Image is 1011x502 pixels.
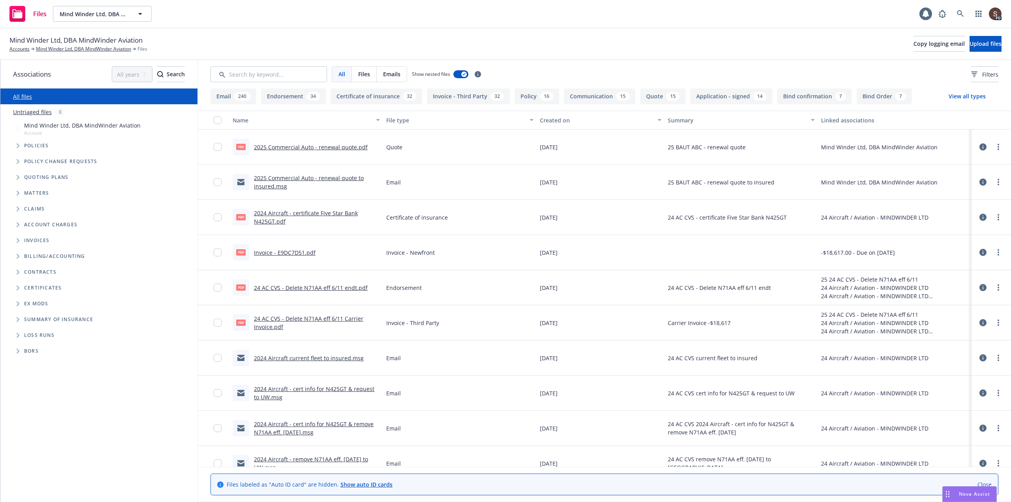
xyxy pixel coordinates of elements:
a: more [994,459,1003,468]
a: 24 AC CVS - Delete N71AA eff 6/11 Carrier Invoice.pdf [254,315,363,331]
img: photo [989,8,1002,20]
span: 25 BAUT ABC - renewal quote to insured [668,178,774,186]
a: 2024 Aircraft - cert info for N425GT & request to UW.msg [254,385,374,401]
a: Switch app [971,6,987,22]
a: more [994,423,1003,433]
a: Untriaged files [13,108,52,116]
button: Nova Assist [942,486,997,502]
input: Toggle Row Selected [214,178,222,186]
span: [DATE] [540,143,558,151]
a: Show auto ID cards [340,481,393,488]
a: 2024 Aircraft - certificate Five Star Bank N425GT.pdf [254,209,358,225]
a: more [994,248,1003,257]
span: Files [358,70,370,78]
span: Filters [971,70,998,79]
div: 24 Aircraft / Aviation - MINDWINDER LTD [821,327,960,335]
a: 2025 Commercial Auto - renewal quote.pdf [254,143,368,151]
div: 32 [490,92,504,101]
a: Files [6,3,50,25]
div: 24 Aircraft / Aviation - MINDWINDER LTD [821,292,960,300]
a: more [994,142,1003,152]
input: Toggle Row Selected [214,213,222,221]
a: Search [953,6,968,22]
input: Toggle Row Selected [214,319,222,327]
input: Toggle Row Selected [214,143,222,151]
div: 34 [306,92,320,101]
button: Mind Winder Ltd, DBA MindWinder Aviation [53,6,152,22]
span: [DATE] [540,319,558,327]
div: Summary [668,116,806,124]
div: 16 [540,92,553,101]
button: Summary [665,111,818,130]
button: Upload files [970,36,1002,52]
span: pdf [236,144,246,150]
div: 32 [403,92,416,101]
div: 24 Aircraft / Aviation - MINDWINDER LTD [821,389,928,397]
input: Toggle Row Selected [214,354,222,362]
span: 24 AC CVS - Delete N71AA eff 6/11 endt [668,284,771,292]
span: [DATE] [540,459,558,468]
div: Created on [540,116,653,124]
a: 2025 Commercial Auto - renewal quote to insured.msg [254,174,364,190]
span: Claims [24,207,45,211]
button: Application - signed [690,88,772,104]
span: 24 AC CVS 2024 Aircraft - cert info for N425GT & remove N71AA eff. [DATE] [668,420,815,436]
span: Files [137,45,147,53]
span: [DATE] [540,389,558,397]
span: Carrier Invoice -$18,617 [668,319,731,327]
input: Toggle Row Selected [214,248,222,256]
button: Communication [564,88,635,104]
span: Quoting plans [24,175,69,180]
div: 25 24 AC CVS - Delete N71AA eff 6/11 [821,310,960,319]
span: pdf [236,249,246,255]
a: more [994,353,1003,363]
input: Toggle Row Selected [214,389,222,397]
span: Invoice - Third Party [386,319,439,327]
button: Policy [515,88,559,104]
div: File type [386,116,525,124]
a: Accounts [9,45,30,53]
input: Search by keyword... [210,66,327,82]
span: Matters [24,191,49,196]
div: Folder Tree Example [0,248,197,359]
span: Certificates [24,286,62,290]
span: Account [24,130,141,136]
span: 25 BAUT ABC - renewal quote [668,143,746,151]
span: Upload files [970,40,1002,47]
span: Emails [383,70,400,78]
span: All [338,70,345,78]
div: 14 [753,92,767,101]
span: Invoices [24,238,50,243]
div: -$18,617.00 - Due on [DATE] [821,248,895,257]
a: 2024 Aircraft - cert info for N425GT & remove N71AA eff. [DATE].msg [254,420,374,436]
span: Copy logging email [913,40,965,47]
div: 24 Aircraft / Aviation - MINDWINDER LTD [821,459,928,468]
span: 24 AC CVS remove N71AA eff. [DATE] to [GEOGRAPHIC_DATA] [668,455,815,472]
button: Bind confirmation [777,88,852,104]
button: Created on [537,111,665,130]
span: Mind Winder Ltd, DBA MindWinder Aviation [24,121,141,130]
div: 15 [616,92,630,101]
div: 15 [666,92,680,101]
span: [DATE] [540,424,558,432]
svg: Search [157,71,163,77]
span: [DATE] [540,284,558,292]
div: 24 Aircraft / Aviation - MINDWINDER LTD [821,213,928,222]
input: Select all [214,116,222,124]
span: Mind Winder Ltd, DBA MindWinder Aviation [60,10,128,18]
button: SearchSearch [157,66,185,82]
a: Mind Winder Ltd, DBA MindWinder Aviation [36,45,131,53]
input: Toggle Row Selected [214,424,222,432]
span: Policies [24,143,49,148]
span: Policy change requests [24,159,97,164]
span: Nova Assist [959,491,990,497]
a: more [994,177,1003,187]
button: Invoice - Third Party [427,88,510,104]
span: Files [33,11,47,17]
a: Invoice - E9DC7D51.pdf [254,249,316,256]
span: Email [386,354,401,362]
span: 24 AC CVS current fleet to insured [668,354,757,362]
span: [DATE] [540,354,558,362]
a: All files [13,93,32,100]
div: 24 Aircraft / Aviation - MINDWINDER LTD [821,319,960,327]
